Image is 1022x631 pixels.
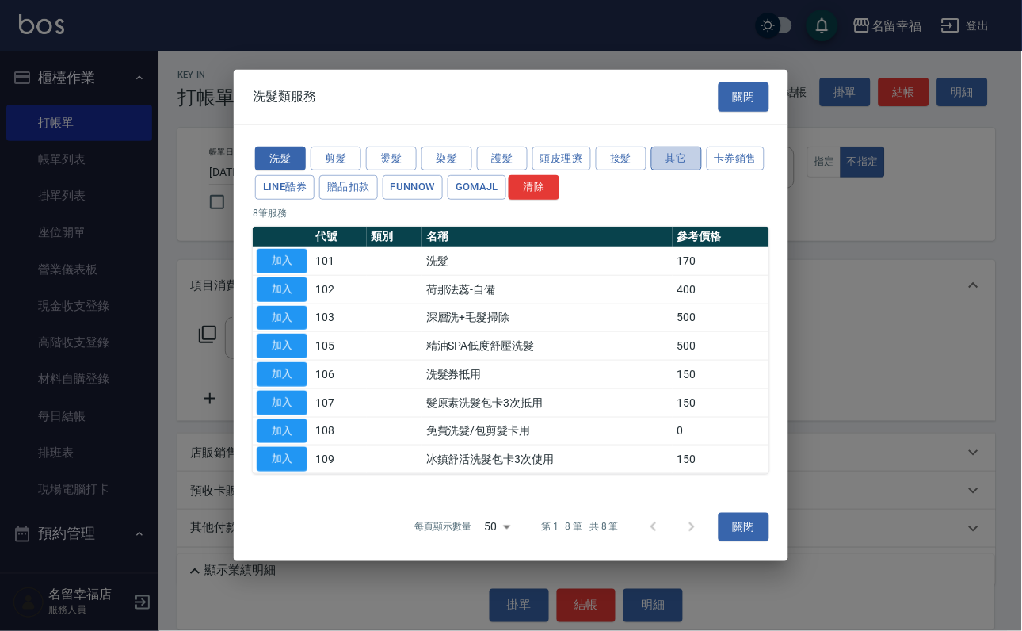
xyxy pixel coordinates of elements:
p: 8 筆服務 [253,206,769,220]
button: 剪髮 [311,146,361,170]
td: 400 [673,275,769,304]
button: FUNNOW [383,175,443,200]
td: 深層洗+毛髮掃除 [422,304,673,332]
div: 50 [479,506,517,549]
td: 150 [673,446,769,474]
td: 0 [673,417,769,446]
td: 103 [311,304,367,332]
button: 關閉 [719,513,769,542]
td: 150 [673,360,769,388]
td: 荷那法蕊-自備 [422,275,673,304]
th: 名稱 [422,227,673,247]
td: 106 [311,360,367,388]
td: 108 [311,417,367,446]
button: 其它 [651,146,702,170]
td: 102 [311,275,367,304]
button: GOMAJL [448,175,506,200]
button: 接髮 [596,146,646,170]
th: 類別 [367,227,422,247]
button: 清除 [509,175,559,200]
button: 洗髮 [255,146,306,170]
span: 洗髮類服務 [253,89,316,105]
button: 卡券銷售 [707,146,765,170]
td: 洗髮 [422,247,673,275]
td: 洗髮券抵用 [422,360,673,388]
td: 105 [311,332,367,361]
button: LINE酷券 [255,175,315,200]
button: 加入 [257,249,307,273]
td: 150 [673,388,769,417]
button: 護髮 [477,146,528,170]
td: 500 [673,332,769,361]
button: 燙髮 [366,146,417,170]
p: 每頁顯示數量 [415,520,472,534]
td: 170 [673,247,769,275]
td: 107 [311,388,367,417]
button: 加入 [257,334,307,358]
button: 加入 [257,419,307,443]
td: 冰鎮舒活洗髮包卡3次使用 [422,446,673,474]
button: 加入 [257,362,307,387]
td: 109 [311,446,367,474]
th: 代號 [311,227,367,247]
button: 染髮 [421,146,472,170]
button: 頭皮理療 [532,146,591,170]
button: 贈品扣款 [319,175,378,200]
td: 免費洗髮/包剪髮卡用 [422,417,673,446]
th: 參考價格 [673,227,769,247]
td: 500 [673,304,769,332]
button: 加入 [257,277,307,302]
td: 髮原素洗髮包卡3次抵用 [422,388,673,417]
td: 精油SPA低度舒壓洗髮 [422,332,673,361]
button: 加入 [257,447,307,472]
button: 關閉 [719,82,769,112]
button: 加入 [257,391,307,415]
td: 101 [311,247,367,275]
button: 加入 [257,305,307,330]
p: 第 1–8 筆 共 8 筆 [542,520,619,534]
